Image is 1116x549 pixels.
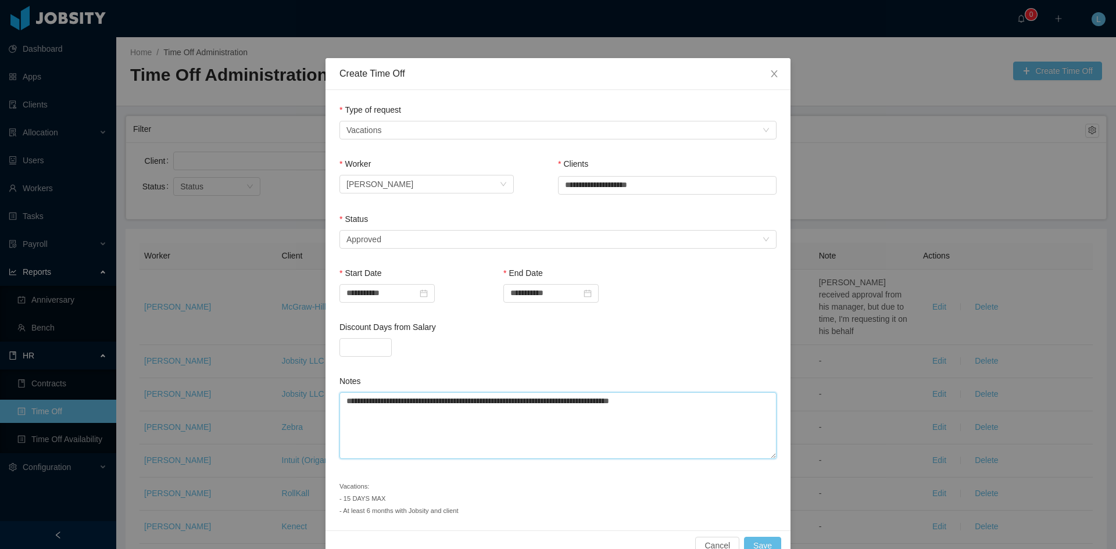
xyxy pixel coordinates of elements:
[420,289,428,297] i: icon: calendar
[339,159,371,168] label: Worker
[503,268,543,278] label: End Date
[339,214,368,224] label: Status
[339,392,777,459] textarea: Notes
[346,175,413,193] div: Akira Shimosoeda
[339,322,436,332] label: Discount Days from Salary
[584,289,592,297] i: icon: calendar
[340,339,391,356] input: Discount Days from Salary
[346,121,381,139] div: Vacations
[758,58,791,91] button: Close
[339,483,459,514] small: Vacations: - 15 DAYS MAX - At least 6 months with Jobsity and client
[339,268,381,278] label: Start Date
[339,105,401,114] label: Type of request
[770,69,779,78] i: icon: close
[339,67,777,80] div: Create Time Off
[346,231,381,248] div: Approved
[558,159,588,168] label: Clients
[339,376,361,386] label: Notes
